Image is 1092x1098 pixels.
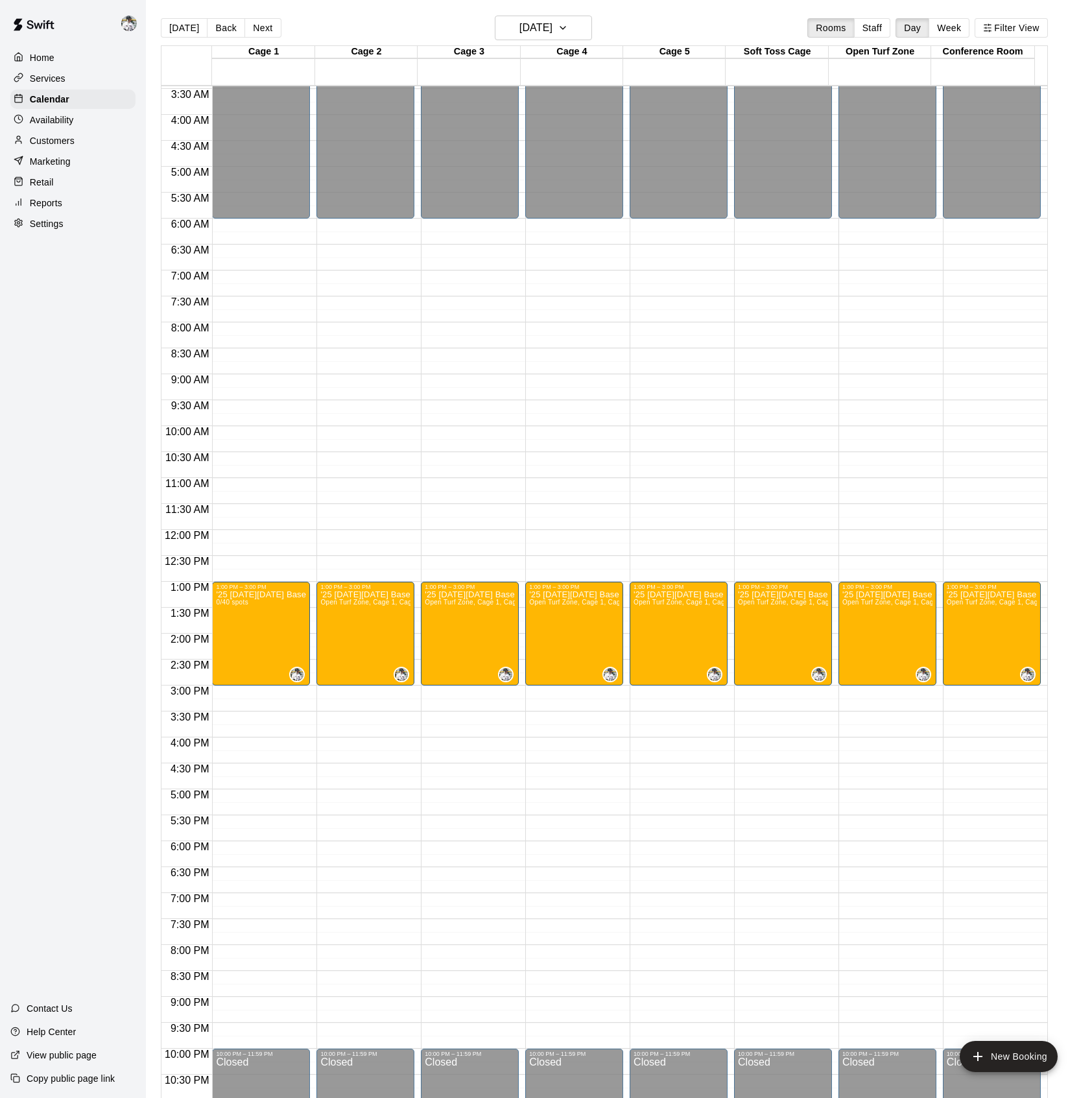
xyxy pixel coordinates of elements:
[896,18,929,38] button: Day
[320,599,611,606] span: Open Turf Zone, Cage 1, Cage 2, Cage 3, Cage 4, Cage 5, Soft Toss Cage, Conference Room
[162,452,213,463] span: 10:30 AM
[27,1072,115,1085] p: Copy public page link
[167,971,213,982] span: 8:30 PM
[10,48,136,67] a: Home
[216,599,248,606] span: 0/40 spots filled
[212,582,310,686] div: 1:00 PM – 3:00 PM: '25 Black Friday Baseball/Softball Camp (5u-12u)
[161,530,212,541] span: 12:00 PM
[960,1041,1058,1072] button: add
[947,1051,1037,1057] div: 10:00 PM – 11:59 PM
[212,46,315,58] div: Cage 1
[525,582,623,686] div: 1:00 PM – 3:00 PM: '25 Black Friday Baseball/Softball Camp (5u-12u)
[634,584,724,590] div: 1:00 PM – 3:00 PM
[30,72,65,85] p: Services
[30,176,54,189] p: Retail
[30,134,75,147] p: Customers
[1021,668,1034,681] img: Justin Dunning
[807,18,854,38] button: Rooms
[161,18,208,38] button: [DATE]
[289,667,305,682] div: Justin Dunning
[162,478,213,489] span: 11:00 AM
[608,667,618,682] span: Justin Dunning
[943,582,1041,686] div: 1:00 PM – 3:00 PM: '25 Black Friday Baseball/Softball Camp (5u-12u)
[30,93,69,106] p: Calendar
[168,89,213,100] span: 3:30 AM
[167,841,213,852] span: 6:00 PM
[811,667,827,682] div: Justin Dunning
[10,214,136,233] a: Settings
[167,660,213,671] span: 2:30 PM
[167,711,213,722] span: 3:30 PM
[168,374,213,385] span: 9:00 AM
[10,131,136,150] a: Customers
[119,10,146,36] div: Justin Dunning
[167,893,213,904] span: 7:00 PM
[916,667,931,682] div: Justin Dunning
[168,219,213,230] span: 6:00 AM
[168,167,213,178] span: 5:00 AM
[10,90,136,109] a: Calendar
[10,110,136,130] a: Availability
[707,667,722,682] div: Justin Dunning
[294,667,305,682] span: Justin Dunning
[829,46,931,58] div: Open Turf Zone
[929,18,969,38] button: Week
[602,667,618,682] div: Justin Dunning
[320,584,410,590] div: 1:00 PM – 3:00 PM
[395,668,408,681] img: Justin Dunning
[604,668,617,681] img: Justin Dunning
[167,1023,213,1034] span: 9:30 PM
[167,582,213,593] span: 1:00 PM
[425,584,515,590] div: 1:00 PM – 3:00 PM
[1025,667,1036,682] span: Justin Dunning
[167,997,213,1008] span: 9:00 PM
[529,1051,619,1057] div: 10:00 PM – 11:59 PM
[421,582,519,686] div: 1:00 PM – 3:00 PM: '25 Black Friday Baseball/Softball Camp (5u-12u)
[529,584,619,590] div: 1:00 PM – 3:00 PM
[27,1049,97,1062] p: View public page
[630,582,728,686] div: 1:00 PM – 3:00 PM: '25 Black Friday Baseball/Softball Camp (5u-12u)
[519,19,552,37] h6: [DATE]
[503,667,514,682] span: Justin Dunning
[10,152,136,171] a: Marketing
[216,584,306,590] div: 1:00 PM – 3:00 PM
[320,1051,410,1057] div: 10:00 PM – 11:59 PM
[315,46,418,58] div: Cage 2
[168,322,213,333] span: 8:00 AM
[168,296,213,307] span: 7:30 AM
[399,667,409,682] span: Justin Dunning
[291,668,303,681] img: Justin Dunning
[316,582,414,686] div: 1:00 PM – 3:00 PM: '25 Black Friday Baseball/Softball Camp (5u-12u)
[168,400,213,411] span: 9:30 AM
[495,16,592,40] button: [DATE]
[947,584,1037,590] div: 1:00 PM – 3:00 PM
[167,634,213,645] span: 2:00 PM
[168,270,213,281] span: 7:00 AM
[854,18,891,38] button: Staff
[167,945,213,956] span: 8:00 PM
[623,46,726,58] div: Cage 5
[30,155,71,168] p: Marketing
[738,599,1028,606] span: Open Turf Zone, Cage 1, Cage 2, Cage 3, Cage 4, Cage 5, Soft Toss Cage, Conference Room
[498,667,514,682] div: Justin Dunning
[10,173,136,192] div: Retail
[838,582,936,686] div: 1:00 PM – 3:00 PM: '25 Black Friday Baseball/Softball Camp (5u-12u)
[975,18,1047,38] button: Filter View
[161,1075,212,1086] span: 10:30 PM
[10,193,136,213] a: Reports
[167,737,213,748] span: 4:00 PM
[30,113,74,126] p: Availability
[10,69,136,88] a: Services
[418,46,520,58] div: Cage 3
[842,584,932,590] div: 1:00 PM – 3:00 PM
[425,599,715,606] span: Open Turf Zone, Cage 1, Cage 2, Cage 3, Cage 4, Cage 5, Soft Toss Cage, Conference Room
[708,668,721,681] img: Justin Dunning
